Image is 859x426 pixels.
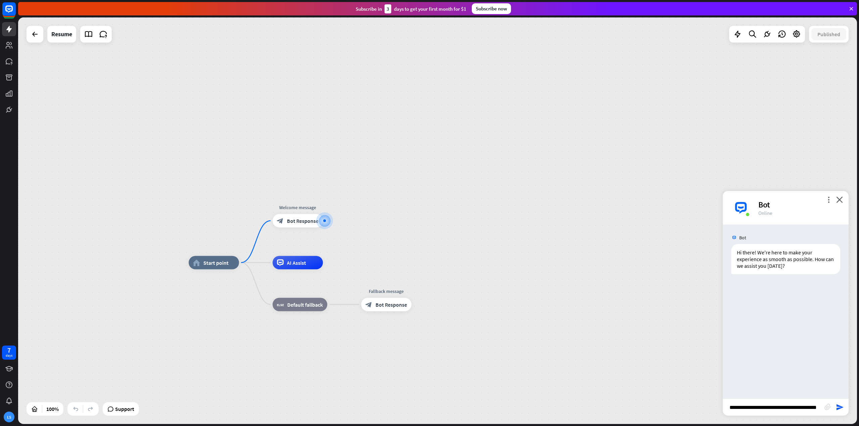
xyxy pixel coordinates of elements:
[731,244,840,274] div: Hi there! We're here to make your experience as smooth as possible. How can we assist you [DATE]?
[115,404,134,414] span: Support
[472,3,511,14] div: Subscribe now
[267,204,328,211] div: Welcome message
[44,404,61,414] div: 100%
[811,28,846,40] button: Published
[5,3,26,23] button: Open LiveChat chat widget
[193,259,200,266] i: home_2
[287,301,323,308] span: Default fallback
[356,288,416,295] div: Fallback message
[739,235,746,241] span: Bot
[203,259,229,266] span: Start point
[6,353,12,358] div: days
[375,301,407,308] span: Bot Response
[277,218,284,224] i: block_bot_response
[758,199,841,210] div: Bot
[825,196,832,203] i: more_vert
[356,4,466,13] div: Subscribe in days to get your first month for $1
[51,26,72,43] div: Resume
[2,346,16,360] a: 7 days
[4,412,14,422] div: LS
[824,404,831,410] i: block_attachment
[365,301,372,308] i: block_bot_response
[287,218,318,224] span: Bot Response
[758,210,841,216] div: Online
[836,196,843,203] i: close
[277,301,284,308] i: block_fallback
[287,259,306,266] span: AI Assist
[7,347,11,353] div: 7
[836,403,844,411] i: send
[385,4,391,13] div: 3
